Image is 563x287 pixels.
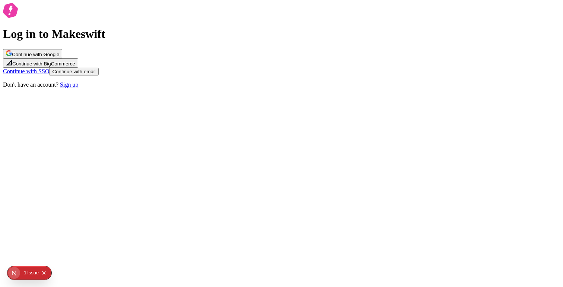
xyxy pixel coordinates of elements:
[3,68,49,74] a: Continue with SSO
[3,27,560,41] h1: Log in to Makeswift
[3,81,560,88] p: Don't have an account?
[49,68,98,75] button: Continue with email
[52,69,95,74] span: Continue with email
[12,52,59,57] span: Continue with Google
[3,49,62,58] button: Continue with Google
[3,58,78,68] button: Continue with BigCommerce
[60,81,78,88] a: Sign up
[12,61,75,67] span: Continue with BigCommerce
